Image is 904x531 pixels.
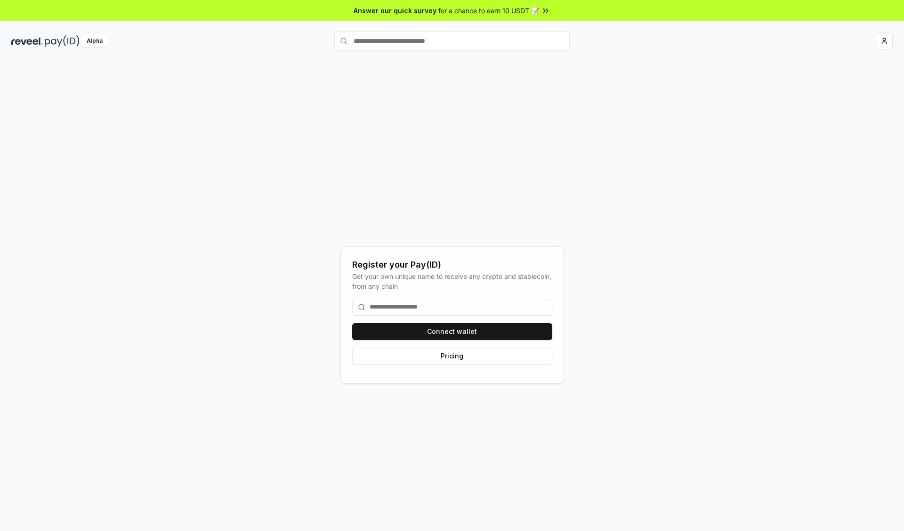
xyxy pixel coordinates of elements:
img: reveel_dark [11,35,43,47]
button: Pricing [352,348,552,365]
span: for a chance to earn 10 USDT 📝 [438,6,539,16]
div: Get your own unique name to receive any crypto and stablecoin, from any chain [352,271,552,291]
div: Alpha [81,35,108,47]
img: pay_id [45,35,80,47]
span: Answer our quick survey [354,6,436,16]
div: Register your Pay(ID) [352,258,552,271]
button: Connect wallet [352,323,552,340]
